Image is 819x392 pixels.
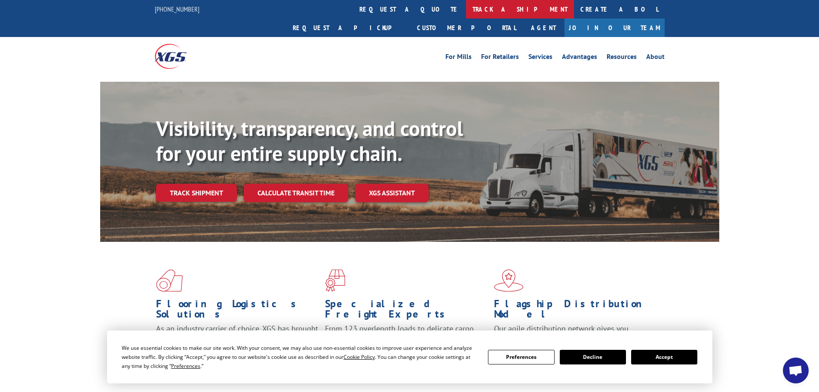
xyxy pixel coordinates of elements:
[607,53,637,63] a: Resources
[646,53,665,63] a: About
[156,115,463,167] b: Visibility, transparency, and control for your entire supply chain.
[325,299,488,324] h1: Specialized Freight Experts
[244,184,348,202] a: Calculate transit time
[445,53,472,63] a: For Mills
[488,350,554,364] button: Preferences
[156,184,237,202] a: Track shipment
[528,53,552,63] a: Services
[494,299,656,324] h1: Flagship Distribution Model
[562,53,597,63] a: Advantages
[783,358,809,383] div: Open chat
[286,19,411,37] a: Request a pickup
[344,353,375,361] span: Cookie Policy
[564,19,665,37] a: Join Our Team
[171,362,200,370] span: Preferences
[494,269,524,292] img: xgs-icon-flagship-distribution-model-red
[156,324,318,354] span: As an industry carrier of choice, XGS has brought innovation and dedication to flooring logistics...
[494,324,652,344] span: Our agile distribution network gives you nationwide inventory management on demand.
[156,299,319,324] h1: Flooring Logistics Solutions
[481,53,519,63] a: For Retailers
[122,343,478,370] div: We use essential cookies to make our site work. With your consent, we may also use non-essential ...
[560,350,626,364] button: Decline
[107,330,712,383] div: Cookie Consent Prompt
[156,269,183,292] img: xgs-icon-total-supply-chain-intelligence-red
[411,19,522,37] a: Customer Portal
[325,269,345,292] img: xgs-icon-focused-on-flooring-red
[325,324,488,362] p: From 123 overlength loads to delicate cargo, our experienced staff knows the best way to move you...
[155,5,199,13] a: [PHONE_NUMBER]
[631,350,697,364] button: Accept
[522,19,564,37] a: Agent
[355,184,429,202] a: XGS ASSISTANT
